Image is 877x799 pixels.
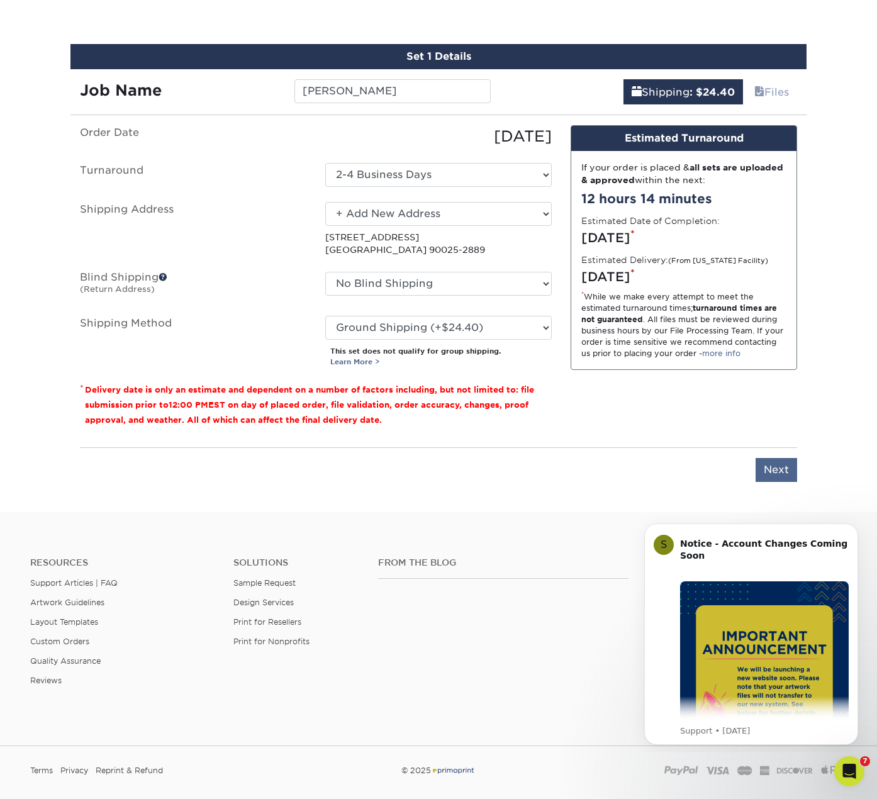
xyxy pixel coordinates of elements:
a: Layout Templates [30,617,98,627]
label: Shipping Method [70,316,316,367]
a: Files [746,79,797,104]
a: Quality Assurance [30,656,101,666]
div: Estimated Turnaround [571,126,796,151]
input: Next [756,458,797,482]
a: Custom Orders [30,637,89,646]
label: Estimated Date of Completion: [581,215,720,227]
a: more info [702,349,740,358]
a: Reprint & Refund [96,761,163,780]
a: Support Articles | FAQ [30,578,118,588]
small: (Return Address) [80,284,155,294]
a: Sample Request [233,578,296,588]
a: Artwork Guidelines [30,598,104,607]
label: Shipping Address [70,202,316,257]
div: If your order is placed & within the next: [581,161,786,187]
a: Shipping: $24.40 [623,79,743,104]
a: Learn More > [330,357,380,366]
small: Delivery date is only an estimate and dependent on a number of factors including, but not limited... [85,385,534,425]
input: Enter a job name [294,79,490,103]
h4: Resources [30,557,215,568]
h4: From the Blog [378,557,628,568]
iframe: Intercom notifications message [625,512,877,752]
p: [STREET_ADDRESS] [GEOGRAPHIC_DATA] 90025-2889 [325,231,552,257]
a: Print for Nonprofits [233,637,310,646]
label: Estimated Delivery: [581,254,768,266]
img: Primoprint [431,766,475,775]
b: : $24.40 [690,86,735,98]
label: Turnaround [70,163,316,187]
div: [DATE] [316,125,561,148]
p: This set does not qualify for group shipping. [330,346,552,367]
strong: turnaround times are not guaranteed [581,303,777,324]
span: shipping [632,86,642,98]
div: [DATE] [581,267,786,286]
a: Design Services [233,598,294,607]
strong: Job Name [80,81,162,99]
div: 12 hours 14 minutes [581,189,786,208]
small: (From [US_STATE] Facility) [668,257,768,265]
label: Order Date [70,125,316,148]
div: [DATE] [581,228,786,247]
iframe: Intercom live chat [834,756,864,786]
div: While we make every attempt to meet the estimated turnaround times; . All files must be reviewed ... [581,291,786,359]
span: 12:00 PM [169,400,208,410]
a: Reviews [30,676,62,685]
div: © 2025 [299,761,578,780]
a: Print for Resellers [233,617,301,627]
label: Blind Shipping [70,272,316,301]
span: 7 [860,756,870,766]
div: Set 1 Details [70,44,807,69]
h4: Solutions [233,557,360,568]
span: files [754,86,764,98]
